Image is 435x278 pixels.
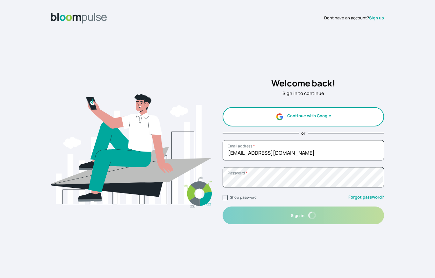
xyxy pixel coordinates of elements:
[324,15,369,21] span: Dont have an account?
[223,207,384,224] button: Sign in
[275,113,283,121] img: google.svg
[301,130,305,136] p: or
[223,77,384,90] h2: Welcome back!
[230,195,257,200] label: Show password
[223,90,384,97] p: Sign in to continue
[348,194,384,200] a: Forgot password?
[51,13,107,24] img: Bloom Logo
[369,15,384,21] a: Sign up
[51,31,212,270] img: signin.svg
[223,107,384,126] button: Continue with Google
